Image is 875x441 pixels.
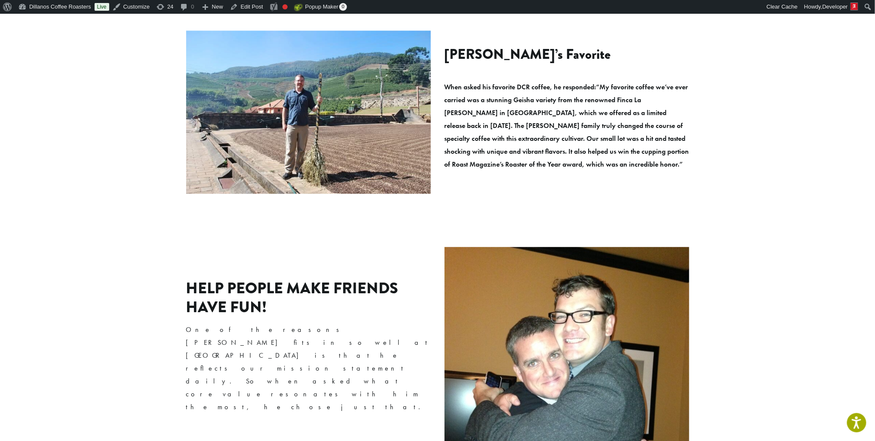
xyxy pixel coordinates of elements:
p: One of the reasons [PERSON_NAME] fits in so well at [GEOGRAPHIC_DATA] is that he reflects our mis... [186,323,431,414]
span: Developer [823,3,848,10]
span: 0 [339,3,347,11]
h3: [PERSON_NAME]’s Favorite [445,46,689,63]
strong: Help People Make Friends Have Fun! [186,277,399,318]
strong: When asked his favorite DCR coffee, he responded: [445,82,689,169]
strong: “My favorite coffee we’ve ever carried was a stunning Geisha variety from the renowned Finca La [... [445,82,689,169]
div: Focus keyphrase not set [282,4,288,9]
a: Live [95,3,109,11]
